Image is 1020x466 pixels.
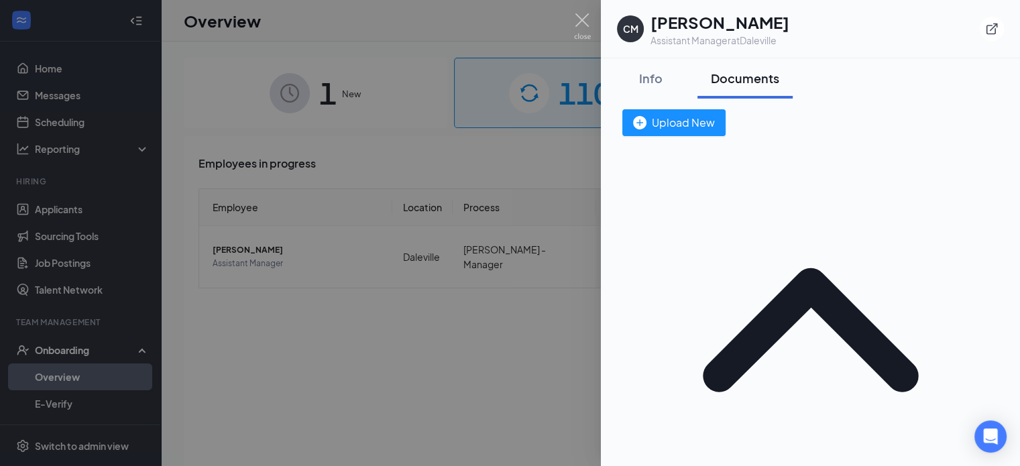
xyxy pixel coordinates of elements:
[623,22,638,36] div: CM
[711,70,779,86] div: Documents
[985,22,999,36] svg: ExternalLink
[630,70,671,86] div: Info
[622,109,726,136] button: Upload New
[650,11,789,34] h1: [PERSON_NAME]
[650,34,789,47] div: Assistant Manager at Daleville
[974,420,1007,453] div: Open Intercom Messenger
[633,114,715,131] div: Upload New
[980,17,1004,41] button: ExternalLink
